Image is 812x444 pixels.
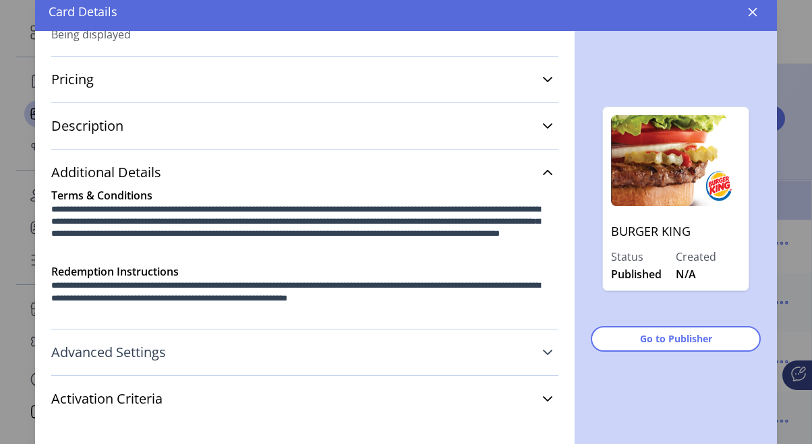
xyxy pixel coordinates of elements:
[51,119,123,133] span: Description
[51,384,558,414] a: Activation Criteria
[611,214,741,249] p: BURGER KING
[51,73,94,86] span: Pricing
[51,187,558,321] div: Additional Details
[51,111,558,141] a: Description
[51,166,161,179] span: Additional Details
[51,392,163,406] span: Activation Criteria
[591,326,761,352] button: Go to Publisher
[49,3,117,21] span: Card Details
[611,266,662,282] span: Published
[51,65,558,94] a: Pricing
[611,249,676,265] label: Status
[51,338,558,367] a: Advanced Settings
[51,264,179,279] label: Redemption Instructions
[51,26,131,42] span: Being displayed
[51,158,558,187] a: Additional Details
[51,346,166,359] span: Advanced Settings
[676,266,696,282] span: N/A
[676,249,741,265] label: Created
[608,331,743,346] span: Go to Publisher
[51,188,152,203] label: Terms & Conditions
[611,115,741,206] img: BURGER KING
